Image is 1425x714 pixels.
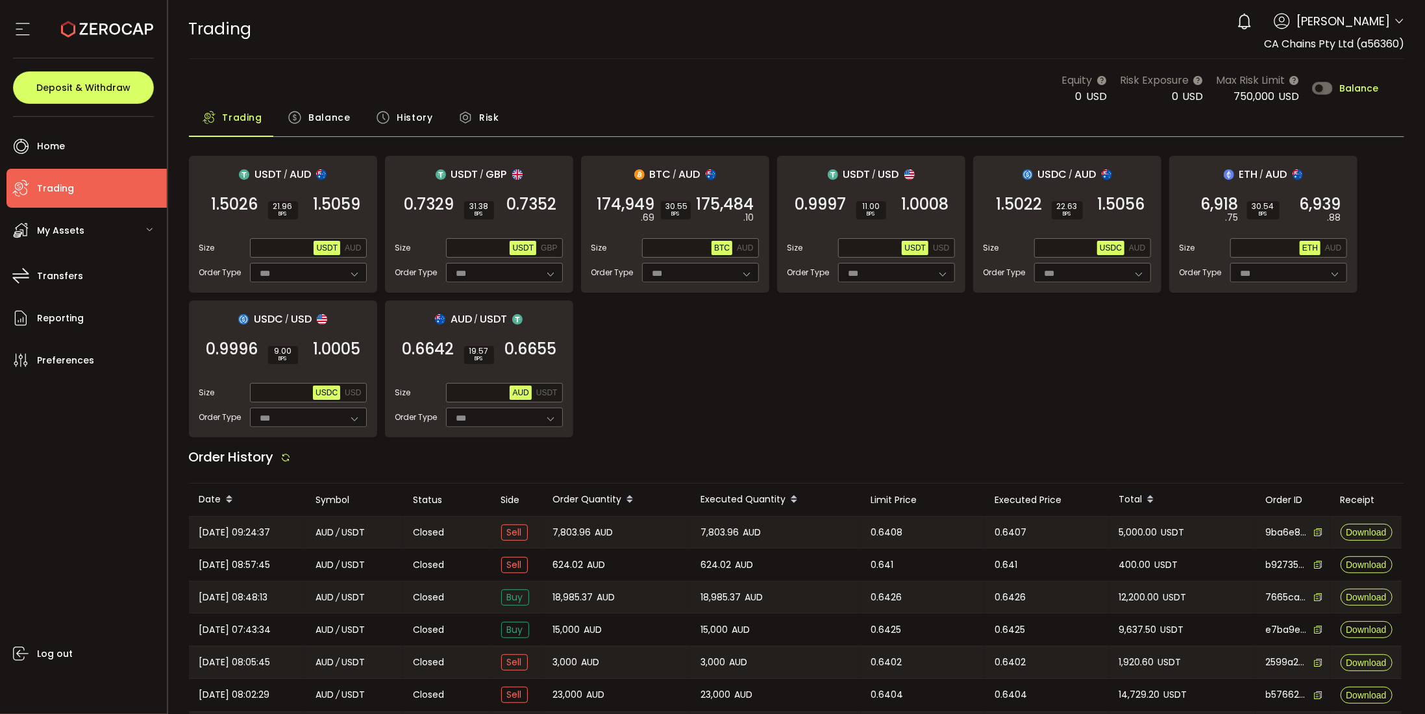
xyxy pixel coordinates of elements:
[336,622,340,637] em: /
[512,243,534,252] span: USDT
[199,267,242,278] span: Order Type
[1322,241,1344,255] button: AUD
[395,242,411,254] span: Size
[1119,622,1157,637] span: 9,637.50
[861,203,881,210] span: 11.00
[512,314,523,325] img: usdt_portfolio.svg
[238,314,249,325] img: usdc_portfolio.svg
[701,687,731,702] span: 23,000
[1119,525,1158,540] span: 5,000.00
[290,166,311,182] span: AUD
[745,590,763,605] span: AUD
[1216,72,1285,88] span: Max Risk Limit
[1328,211,1341,225] em: .88
[336,525,340,540] em: /
[1341,556,1393,573] button: Download
[1296,12,1390,30] span: [PERSON_NAME]
[666,210,686,218] i: BPS
[480,169,484,180] em: /
[306,493,403,508] div: Symbol
[316,590,334,605] span: AUD
[984,267,1026,278] span: Order Type
[873,169,876,180] em: /
[403,493,491,508] div: Status
[582,655,600,670] span: AUD
[701,622,728,637] span: 15,000
[1158,655,1182,670] span: USDT
[1339,84,1378,93] span: Balance
[787,267,830,278] span: Order Type
[1038,166,1067,182] span: USDC
[984,242,999,254] span: Size
[469,355,489,363] i: BPS
[1266,656,1307,669] span: 2599a2f9-d739-4166-9349-f3a110e7aa98
[584,622,602,637] span: AUD
[871,525,903,540] span: 0.6408
[1182,89,1203,104] span: USD
[933,243,949,252] span: USD
[316,622,334,637] span: AUD
[902,198,949,211] span: 1.0008
[736,558,754,572] span: AUD
[336,590,340,605] em: /
[1260,169,1264,180] em: /
[414,526,445,539] span: Closed
[871,687,904,702] span: 0.6404
[189,489,306,511] div: Date
[37,309,84,328] span: Reporting
[985,493,1109,508] div: Executed Price
[1129,243,1145,252] span: AUD
[273,347,293,355] span: 9.00
[1057,203,1078,210] span: 22.63
[342,558,366,572] span: USDT
[587,687,605,702] span: AUD
[206,343,258,356] span: 0.9996
[345,388,361,397] span: USD
[995,590,1026,605] span: 0.6426
[1264,36,1404,51] span: CA Chains Pty Ltd (a56360)
[199,525,271,540] span: [DATE] 09:24:37
[501,654,528,671] span: Sell
[199,242,215,254] span: Size
[254,311,283,327] span: USDC
[861,493,985,508] div: Limit Price
[414,558,445,572] span: Closed
[1180,267,1222,278] span: Order Type
[403,343,454,356] span: 0.6642
[1239,166,1258,182] span: ETH
[316,655,334,670] span: AUD
[1266,688,1307,702] span: b5766201-d92d-4d89-b14b-a914763fe8c4
[199,687,270,702] span: [DATE] 08:02:29
[597,198,655,211] span: 174,949
[316,558,334,572] span: AUD
[404,198,454,211] span: 0.7329
[1256,493,1330,508] div: Order ID
[553,558,584,572] span: 624.02
[317,314,327,325] img: usd_portfolio.svg
[536,388,558,397] span: USDT
[735,687,753,702] span: AUD
[995,525,1027,540] span: 0.6407
[1266,591,1307,604] span: 7665ca89-7554-493f-af95-32222863dfaa
[342,622,366,637] span: USDT
[706,169,716,180] img: aud_portfolio.svg
[679,166,700,182] span: AUD
[512,388,528,397] span: AUD
[212,198,258,211] span: 1.5026
[701,558,732,572] span: 624.02
[553,590,593,605] span: 18,985.37
[414,656,445,669] span: Closed
[597,590,615,605] span: AUD
[314,343,361,356] span: 1.0005
[501,687,528,703] span: Sell
[510,386,531,400] button: AUD
[510,241,536,255] button: USDT
[199,387,215,399] span: Size
[1224,169,1234,180] img: eth_portfolio.svg
[1293,169,1303,180] img: aud_portfolio.svg
[712,241,732,255] button: BTC
[1266,558,1307,572] span: b9273550-9ec8-42ab-b440-debceb6bf362
[223,105,262,130] span: Trading
[314,198,361,211] span: 1.5059
[285,314,289,325] em: /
